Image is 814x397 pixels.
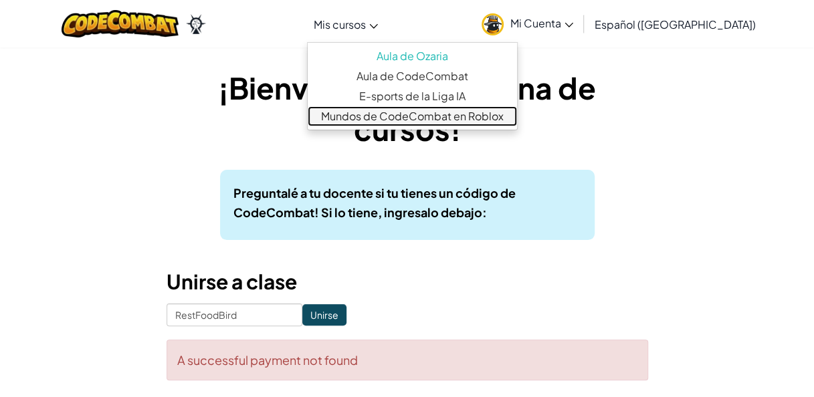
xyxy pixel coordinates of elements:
a: Mi Cuenta [475,3,580,45]
b: Preguntalé a tu docente si tu tienes un código de CodeCombat! Si lo tiene, ingresalo debajo: [233,185,516,220]
span: Mi Cuenta [510,16,573,30]
a: Español ([GEOGRAPHIC_DATA]) [588,6,762,42]
img: Ozaria [185,14,207,34]
h3: Unirse a clase [167,267,648,297]
a: E-sports de la Liga IA [308,86,517,106]
a: Aula de CodeCombat [308,66,517,86]
img: CodeCombat logo [62,10,179,37]
input: Unirse [302,304,346,325]
div: A successful payment not found [167,340,648,380]
span: Mis cursos [314,17,366,31]
a: Mis cursos [307,6,385,42]
a: Mundos de CodeCombat en Roblox [308,106,517,126]
span: Español ([GEOGRAPHIC_DATA]) [595,17,756,31]
a: Aula de Ozaria [308,46,517,66]
input: <Enter Class Code> [167,303,302,326]
h1: ¡Bienvenido a tu página de cursos! [167,67,648,150]
img: avatar [482,13,504,35]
